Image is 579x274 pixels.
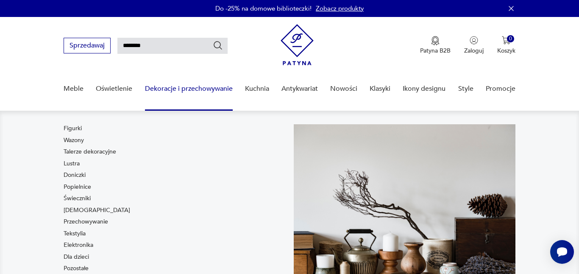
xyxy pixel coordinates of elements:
img: Ikonka użytkownika [470,36,478,45]
button: Patyna B2B [420,36,451,55]
a: Klasyki [370,73,390,105]
a: Oświetlenie [96,73,132,105]
p: Zaloguj [464,47,484,55]
p: Do -25% na domowe biblioteczki! [215,4,312,13]
a: Przechowywanie [64,218,108,226]
a: Popielnice [64,183,91,191]
img: Ikona koszyka [502,36,510,45]
a: Pozostałe [64,264,89,273]
img: Ikona medalu [431,36,440,45]
a: Dla dzieci [64,253,89,261]
a: Kuchnia [245,73,269,105]
a: Elektronika [64,241,93,249]
a: Dekoracje i przechowywanie [145,73,233,105]
a: Style [458,73,473,105]
a: Ikona medaluPatyna B2B [420,36,451,55]
button: Sprzedawaj [64,38,111,53]
a: Promocje [486,73,515,105]
button: Szukaj [213,40,223,50]
img: Patyna - sklep z meblami i dekoracjami vintage [281,24,314,65]
a: Doniczki [64,171,86,179]
a: Lustra [64,159,80,168]
a: Ikony designu [403,73,445,105]
a: Sprzedawaj [64,43,111,49]
a: Talerze dekoracyjne [64,148,116,156]
iframe: Smartsupp widget button [550,240,574,264]
a: Wazony [64,136,84,145]
a: Świeczniki [64,194,91,203]
a: Nowości [330,73,357,105]
a: [DEMOGRAPHIC_DATA] [64,206,130,215]
div: 0 [507,35,514,42]
a: Tekstylia [64,229,86,238]
a: Zobacz produkty [316,4,364,13]
a: Meble [64,73,84,105]
p: Koszyk [497,47,515,55]
button: 0Koszyk [497,36,515,55]
a: Antykwariat [281,73,318,105]
p: Patyna B2B [420,47,451,55]
button: Zaloguj [464,36,484,55]
a: Figurki [64,124,82,133]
